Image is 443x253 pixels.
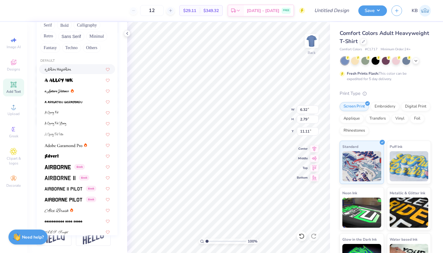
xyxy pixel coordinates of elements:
[45,230,68,234] img: ALS Script
[74,20,100,30] button: Calligraphy
[83,230,104,245] img: Rise
[45,100,82,104] img: a Arigatou Gozaimasu
[3,156,24,166] span: Clipart & logos
[366,114,390,123] div: Transfers
[340,102,369,111] div: Screen Print
[45,208,69,213] img: Alex Brush
[391,114,408,123] div: Vinyl
[74,164,85,170] span: Greek
[183,8,196,14] span: $29.11
[340,126,369,135] div: Rhinestones
[342,151,381,181] img: Standard
[297,147,308,151] span: Center
[342,198,381,228] img: Neon Ink
[342,190,357,196] span: Neon Ink
[358,5,387,16] button: Save
[340,47,362,52] span: Comfort Colors
[6,183,21,188] span: Decorate
[40,32,56,41] button: Retro
[86,197,96,202] span: Greek
[401,102,430,111] div: Digital Print
[37,58,118,64] div: Default
[297,156,308,161] span: Middle
[45,187,82,191] img: Airborne II Pilot
[45,176,75,180] img: Airborne II
[283,8,289,13] span: FREE
[44,232,65,243] img: Flag
[45,165,71,169] img: Airborne
[247,8,279,14] span: [DATE] - [DATE]
[371,102,399,111] div: Embroidery
[40,20,55,30] button: Serif
[79,175,89,180] span: Greek
[9,134,18,139] span: Greek
[45,89,69,93] img: a Antara Distance
[306,35,318,47] img: Back
[45,67,71,72] img: a Ahlan Wasahlan
[45,154,59,158] img: Advert
[342,236,377,242] span: Glow in the Dark Ink
[57,20,72,30] button: Bold
[83,43,101,53] button: Others
[340,30,429,45] span: Comfort Colors Adult Heavyweight T-Shirt
[297,176,308,180] span: Bottom
[347,71,421,82] div: This color can be expedited for 5 day delivery.
[340,114,364,123] div: Applique
[309,5,354,17] input: Untitled Design
[342,143,358,150] span: Standard
[203,8,219,14] span: $349.32
[347,71,379,76] strong: Fresh Prints Flash:
[297,166,308,170] span: Top
[45,78,73,83] img: a Alloy Ink
[6,89,21,94] span: Add Text
[45,122,66,126] img: A Charming Font Leftleaning
[390,198,429,228] img: Metallic & Glitter Ink
[45,111,59,115] img: A Charming Font
[8,111,20,116] span: Upload
[412,5,431,17] a: KB
[86,32,107,41] button: Minimal
[45,219,82,223] img: AlphaShapes xmas balls
[22,234,44,240] strong: Need help?
[7,45,21,49] span: Image AI
[365,47,378,52] span: # C1717
[410,114,424,123] div: Foil
[7,67,20,72] span: Designs
[390,236,417,242] span: Water based Ink
[412,7,418,14] span: KB
[45,198,82,202] img: Airborne Pilot
[419,5,431,17] img: Kate Burton
[45,133,63,137] img: A Charming Font Outline
[58,32,84,41] button: Sans Serif
[308,50,316,55] div: Back
[62,43,81,53] button: Techno
[381,47,411,52] span: Minimum Order: 24 +
[390,143,402,150] span: Puff Ink
[45,143,82,148] img: Adobe Garamond Pro
[390,151,429,181] img: Puff Ink
[248,239,257,244] span: 100 %
[86,186,96,191] span: Greek
[40,43,60,53] button: Fantasy
[340,90,431,97] div: Print Type
[390,190,425,196] span: Metallic & Glitter Ink
[140,5,164,16] input: – –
